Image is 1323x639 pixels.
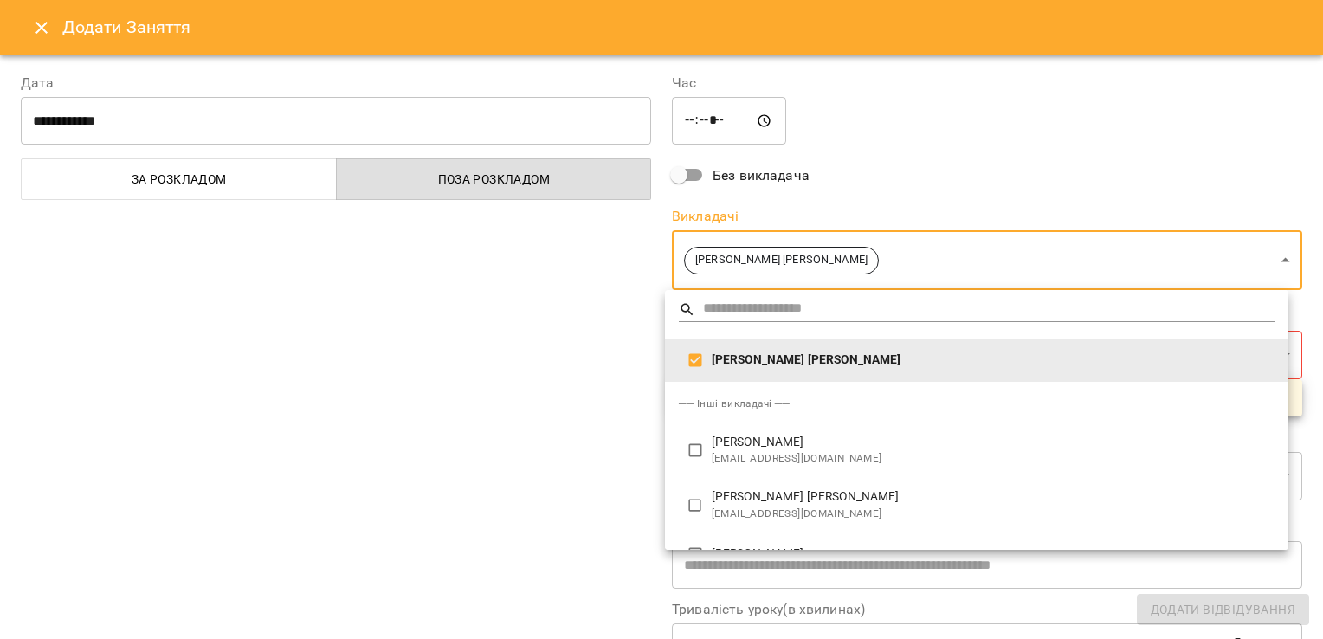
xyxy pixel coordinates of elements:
[712,506,1275,523] span: [EMAIL_ADDRESS][DOMAIN_NAME]
[712,352,1275,369] span: [PERSON_NAME] [PERSON_NAME]
[712,450,1275,468] span: [EMAIL_ADDRESS][DOMAIN_NAME]
[679,397,790,410] span: ── Інші викладачі ──
[712,545,1275,563] span: [PERSON_NAME]
[712,488,1275,506] span: [PERSON_NAME] [PERSON_NAME]
[712,434,1275,451] span: [PERSON_NAME]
